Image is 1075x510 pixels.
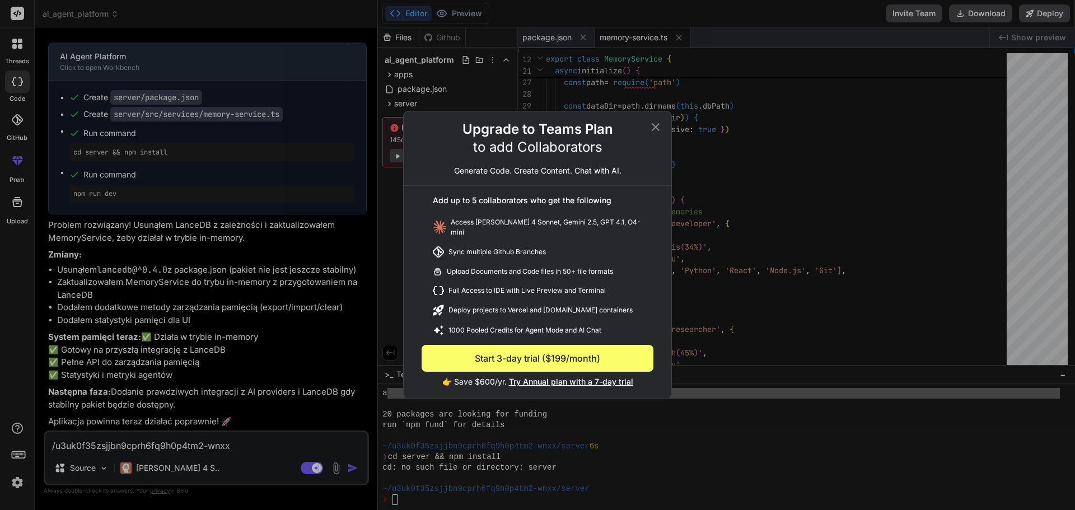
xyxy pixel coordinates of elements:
[422,195,653,213] div: Add up to 5 collaborators who get the following
[422,281,653,300] div: Full Access to IDE with Live Preview and Terminal
[422,213,653,242] div: Access [PERSON_NAME] 4 Sonnet, Gemini 2.5, GPT 4.1, O4-mini
[454,165,621,176] p: Generate Code. Create Content. Chat with AI.
[422,262,653,281] div: Upload Documents and Code files in 50+ file formats
[422,242,653,262] div: Sync multiple Github Branches
[473,138,602,156] p: to add Collaborators
[422,345,653,372] button: Start 3-day trial ($199/month)
[509,377,633,386] span: Try Annual plan with a 7-day trial
[422,320,653,340] div: 1000 Pooled Credits for Agent Mode and AI Chat
[462,120,613,138] h2: Upgrade to Teams Plan
[422,300,653,320] div: Deploy projects to Vercel and [DOMAIN_NAME] containers
[422,372,653,387] p: 👉 Save $600/yr.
